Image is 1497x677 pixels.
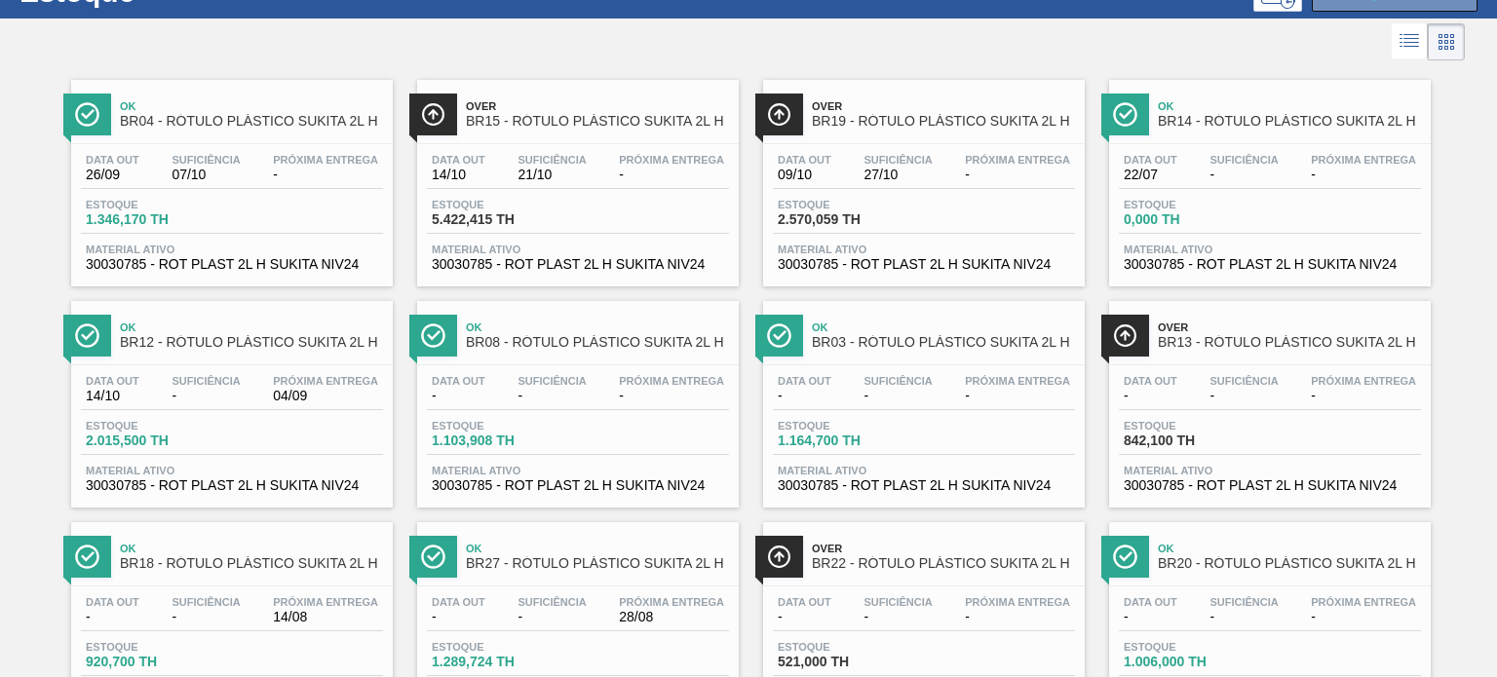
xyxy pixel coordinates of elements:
[518,168,586,182] span: 21/10
[1311,375,1416,387] span: Próxima Entrega
[1124,168,1177,182] span: 22/07
[273,168,378,182] span: -
[1124,154,1177,166] span: Data out
[1209,168,1278,182] span: -
[421,545,445,569] img: Ícone
[1158,321,1421,333] span: Over
[812,114,1075,129] span: BR19 - RÓTULO PLÁSTICO SUKITA 2L H
[778,199,914,210] span: Estoque
[120,100,383,112] span: Ok
[432,610,485,624] span: -
[1094,286,1440,508] a: ÍconeOverBR13 - RÓTULO PLÁSTICO SUKITA 2L HData out-Suficiência-Próxima Entrega-Estoque842,100 TH...
[1209,154,1278,166] span: Suficiência
[273,389,378,403] span: 04/09
[466,114,729,129] span: BR15 - RÓTULO PLÁSTICO SUKITA 2L H
[1311,168,1416,182] span: -
[965,154,1070,166] span: Próxima Entrega
[1124,420,1260,432] span: Estoque
[86,465,378,476] span: Material ativo
[1124,596,1177,608] span: Data out
[273,610,378,624] span: 14/08
[172,610,240,624] span: -
[403,286,748,508] a: ÍconeOkBR08 - RÓTULO PLÁSTICO SUKITA 2L HData out-Suficiência-Próxima Entrega-Estoque1.103,908 TH...
[172,389,240,403] span: -
[466,556,729,571] span: BR27 - RÓTULO PLÁSTICO SUKITA 2L H
[432,596,485,608] span: Data out
[1158,100,1421,112] span: Ok
[518,375,586,387] span: Suficiência
[1124,375,1177,387] span: Data out
[778,389,831,403] span: -
[172,375,240,387] span: Suficiência
[172,596,240,608] span: Suficiência
[86,168,139,182] span: 26/09
[273,375,378,387] span: Próxima Entrega
[1392,23,1428,60] div: Visão em Lista
[812,100,1075,112] span: Over
[1124,257,1416,272] span: 30030785 - ROT PLAST 2L H SUKITA NIV24
[172,168,240,182] span: 07/10
[172,154,240,166] span: Suficiência
[75,545,99,569] img: Ícone
[864,610,932,624] span: -
[778,596,831,608] span: Data out
[1311,154,1416,166] span: Próxima Entrega
[1209,610,1278,624] span: -
[619,389,724,403] span: -
[57,286,403,508] a: ÍconeOkBR12 - RÓTULO PLÁSTICO SUKITA 2L HData out14/10Suficiência-Próxima Entrega04/09Estoque2.01...
[1124,199,1260,210] span: Estoque
[86,641,222,653] span: Estoque
[619,154,724,166] span: Próxima Entrega
[518,389,586,403] span: -
[518,596,586,608] span: Suficiência
[1124,641,1260,653] span: Estoque
[1124,478,1416,493] span: 30030785 - ROT PLAST 2L H SUKITA NIV24
[1209,375,1278,387] span: Suficiência
[432,478,724,493] span: 30030785 - ROT PLAST 2L H SUKITA NIV24
[86,389,139,403] span: 14/10
[432,257,724,272] span: 30030785 - ROT PLAST 2L H SUKITA NIV24
[1311,596,1416,608] span: Próxima Entrega
[1124,389,1177,403] span: -
[432,465,724,476] span: Material ativo
[86,212,222,227] span: 1.346,170 TH
[619,168,724,182] span: -
[421,323,445,348] img: Ícone
[1124,244,1416,255] span: Material ativo
[1113,102,1137,127] img: Ícone
[1113,545,1137,569] img: Ícone
[965,389,1070,403] span: -
[778,375,831,387] span: Data out
[1209,389,1278,403] span: -
[812,543,1075,554] span: Over
[778,154,831,166] span: Data out
[120,335,383,350] span: BR12 - RÓTULO PLÁSTICO SUKITA 2L H
[965,375,1070,387] span: Próxima Entrega
[86,420,222,432] span: Estoque
[432,168,485,182] span: 14/10
[1311,610,1416,624] span: -
[1428,23,1465,60] div: Visão em Cards
[518,610,586,624] span: -
[748,65,1094,286] a: ÍconeOverBR19 - RÓTULO PLÁSTICO SUKITA 2L HData out09/10Suficiência27/10Próxima Entrega-Estoque2....
[432,375,485,387] span: Data out
[86,433,222,448] span: 2.015,500 TH
[778,655,914,669] span: 521,000 TH
[466,543,729,554] span: Ok
[619,375,724,387] span: Próxima Entrega
[466,100,729,112] span: Over
[86,244,378,255] span: Material ativo
[767,323,791,348] img: Ícone
[1094,65,1440,286] a: ÍconeOkBR14 - RÓTULO PLÁSTICO SUKITA 2L HData out22/07Suficiência-Próxima Entrega-Estoque0,000 TH...
[75,323,99,348] img: Ícone
[86,596,139,608] span: Data out
[403,65,748,286] a: ÍconeOverBR15 - RÓTULO PLÁSTICO SUKITA 2L HData out14/10Suficiência21/10Próxima Entrega-Estoque5....
[864,389,932,403] span: -
[864,168,932,182] span: 27/10
[1124,212,1260,227] span: 0,000 TH
[86,610,139,624] span: -
[421,102,445,127] img: Ícone
[86,375,139,387] span: Data out
[432,433,568,448] span: 1.103,908 TH
[748,286,1094,508] a: ÍconeOkBR03 - RÓTULO PLÁSTICO SUKITA 2L HData out-Suficiência-Próxima Entrega-Estoque1.164,700 TH...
